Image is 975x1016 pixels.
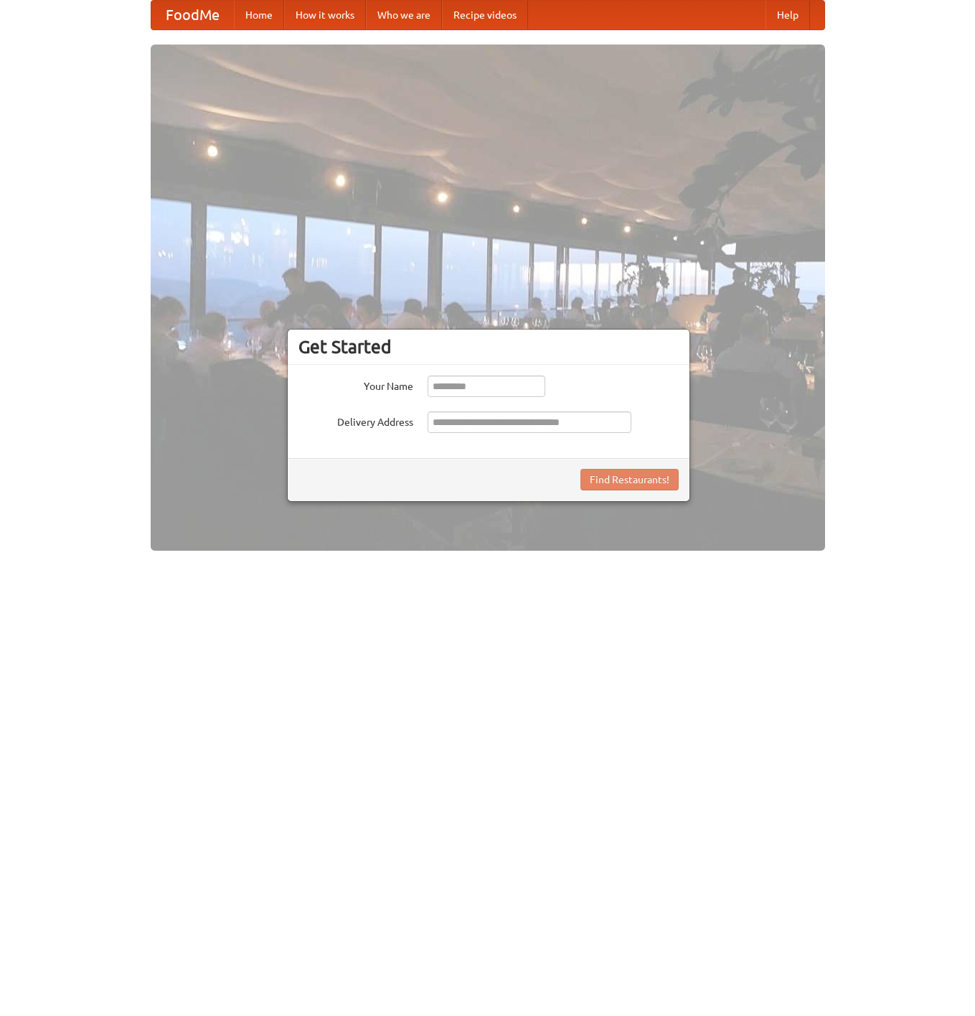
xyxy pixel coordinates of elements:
[298,376,413,393] label: Your Name
[442,1,528,29] a: Recipe videos
[580,469,679,490] button: Find Restaurants!
[151,1,234,29] a: FoodMe
[298,411,413,429] label: Delivery Address
[366,1,442,29] a: Who we are
[234,1,284,29] a: Home
[284,1,366,29] a: How it works
[298,336,679,358] h3: Get Started
[766,1,810,29] a: Help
